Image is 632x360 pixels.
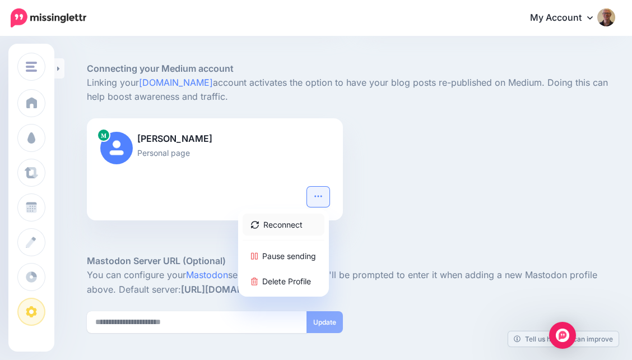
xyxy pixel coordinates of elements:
a: Reconnect [243,214,324,236]
a: Delete Profile [243,270,324,292]
h5: Mastodon Server URL (Optional) [87,254,615,268]
strong: [URL][DOMAIN_NAME] [181,284,282,295]
a: Tell us how we can improve [508,331,619,347]
button: Update [306,311,343,333]
a: Mastodon [186,269,228,280]
p: You can configure your server URL here, or you'll be prompted to enter it when adding a new Masto... [87,268,615,297]
p: Linking your account activates the option to have your blog posts re-published on Medium. Doing t... [87,76,615,105]
img: user_default_image.png [100,132,133,164]
a: My Account [519,4,615,32]
p: [PERSON_NAME] [100,132,329,146]
a: Pause sending [243,245,324,267]
img: menu.png [26,62,37,72]
div: Open Intercom Messenger [549,322,576,349]
h5: Connecting your Medium account [87,62,615,76]
p: Personal page [100,146,329,159]
a: [DOMAIN_NAME] [139,77,213,88]
img: Missinglettr [11,8,86,27]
